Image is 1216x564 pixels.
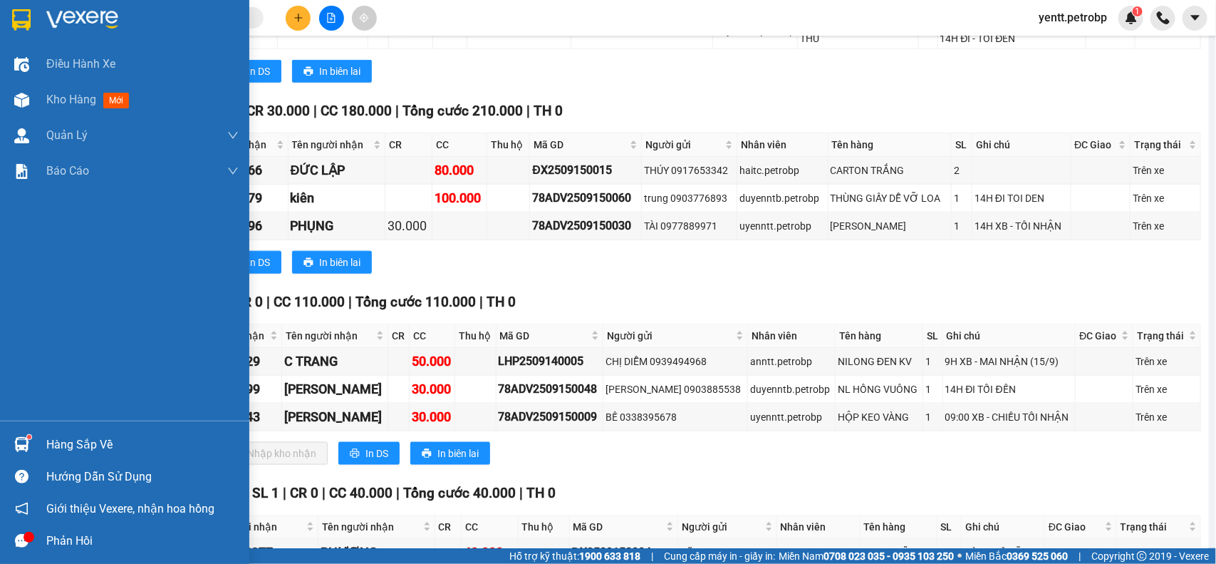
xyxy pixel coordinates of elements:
[220,251,281,274] button: printerIn DS
[579,550,640,562] strong: 1900 633 818
[412,379,452,399] div: 30.000
[338,442,400,465] button: printerIn DS
[14,128,29,143] img: warehouse-icon
[644,218,734,234] div: TÀI 0977889971
[861,516,937,539] th: Tên hàng
[319,6,344,31] button: file-add
[303,66,313,78] span: printer
[1133,190,1198,206] div: Trên xe
[972,133,1071,157] th: Ghi chú
[388,324,410,348] th: CR
[530,185,642,212] td: 78ADV2509150060
[46,500,214,518] span: Giới thiệu Vexere, nhận hoa hồng
[487,133,530,157] th: Thu hộ
[290,485,318,501] span: CR 0
[777,516,861,539] th: Nhân viên
[1136,409,1198,425] div: Trên xe
[46,93,96,106] span: Kho hàng
[499,380,601,398] div: 78ADV2509150048
[12,9,31,31] img: logo-vxr
[1133,163,1198,178] div: Trên xe
[838,354,920,369] div: NILONG ĐEN KV
[283,485,286,501] span: |
[103,93,129,108] span: mới
[519,485,523,501] span: |
[350,448,360,460] span: printer
[607,328,733,344] span: Người gửi
[828,133,952,157] th: Tên hàng
[284,379,385,399] div: [PERSON_NAME]
[1133,218,1198,234] div: Trên xe
[940,545,960,560] div: 1
[945,409,1074,425] div: 09:00 XB - CHIỀU TỐI NHẬN
[954,190,970,206] div: 1
[321,543,432,563] div: PHƯỢNG
[957,553,962,559] span: ⚪️
[739,218,826,234] div: uyenntt.petrobp
[403,485,516,501] span: Tổng cước 40.000
[943,324,1076,348] th: Ghi chú
[534,103,563,119] span: TH 0
[286,328,373,344] span: Tên người nhận
[321,103,392,119] span: CC 180.000
[109,92,209,112] div: 30.000
[532,189,639,207] div: 78ADV2509150060
[410,324,455,348] th: CC
[975,190,1068,206] div: 14H ĐI TOI DEN
[750,354,833,369] div: anntt.petrobp
[831,218,950,234] div: [PERSON_NAME]
[464,543,516,563] div: 40.000
[863,545,935,560] div: CATON SỮA
[1119,545,1198,560] div: Trên xe
[12,12,101,46] div: VP Bom Bo
[965,548,1068,564] span: Miền Bắc
[975,218,1068,234] div: 14H XB - TỐI NHẬN
[266,294,270,310] span: |
[1007,550,1068,562] strong: 0369 525 060
[530,212,642,240] td: 78ADV2509150030
[1079,548,1081,564] span: |
[435,160,484,180] div: 80.000
[12,46,101,63] div: ĐỒNG
[284,407,385,427] div: [PERSON_NAME]
[954,218,970,234] div: 1
[682,519,762,535] span: Người gửi
[289,212,385,240] td: PHỤNG
[739,163,826,178] div: haitc.petrobp
[111,46,208,63] div: VŨ
[526,103,530,119] span: |
[435,188,484,208] div: 100.000
[410,442,490,465] button: printerIn biên lai
[234,294,263,310] span: CR 0
[644,163,734,178] div: THÚY 0917653342
[1137,328,1186,344] span: Trạng thái
[252,485,279,501] span: SL 1
[532,161,639,179] div: ĐX2509150015
[499,352,601,370] div: LHP2509140005
[220,442,328,465] button: downloadNhập kho nhận
[14,93,29,108] img: warehouse-icon
[46,162,89,180] span: Báo cáo
[203,519,303,535] span: SĐT người nhận
[534,137,627,153] span: Mã GD
[606,409,745,425] div: BẾ 0338395678
[487,294,516,310] span: TH 0
[1189,11,1202,24] span: caret-down
[497,348,604,376] td: LHP2509140005
[246,103,310,119] span: CR 30.000
[412,407,452,427] div: 30.000
[1133,6,1143,16] sup: 1
[15,534,28,548] span: message
[395,103,399,119] span: |
[1079,328,1118,344] span: ĐC Giao
[952,133,972,157] th: SL
[46,434,239,456] div: Hàng sắp về
[500,328,589,344] span: Mã GD
[14,164,29,179] img: solution-icon
[606,381,745,397] div: [PERSON_NAME] 0903885538
[526,485,556,501] span: TH 0
[355,294,476,310] span: Tổng cước 110.000
[247,63,270,79] span: In DS
[455,324,497,348] th: Thu hộ
[292,60,372,83] button: printerIn biên lai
